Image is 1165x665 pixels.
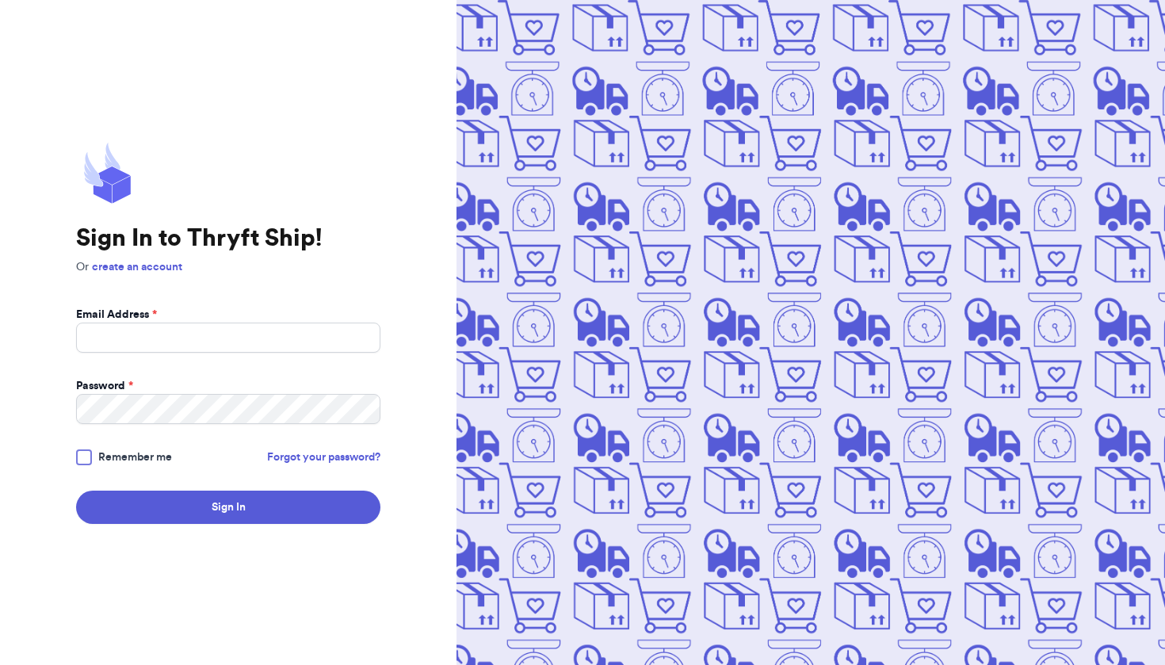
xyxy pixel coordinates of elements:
[98,449,172,465] span: Remember me
[76,491,380,524] button: Sign In
[267,449,380,465] a: Forgot your password?
[76,259,380,275] p: Or
[76,224,380,253] h1: Sign In to Thryft Ship!
[76,307,157,323] label: Email Address
[76,378,133,394] label: Password
[92,262,182,273] a: create an account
